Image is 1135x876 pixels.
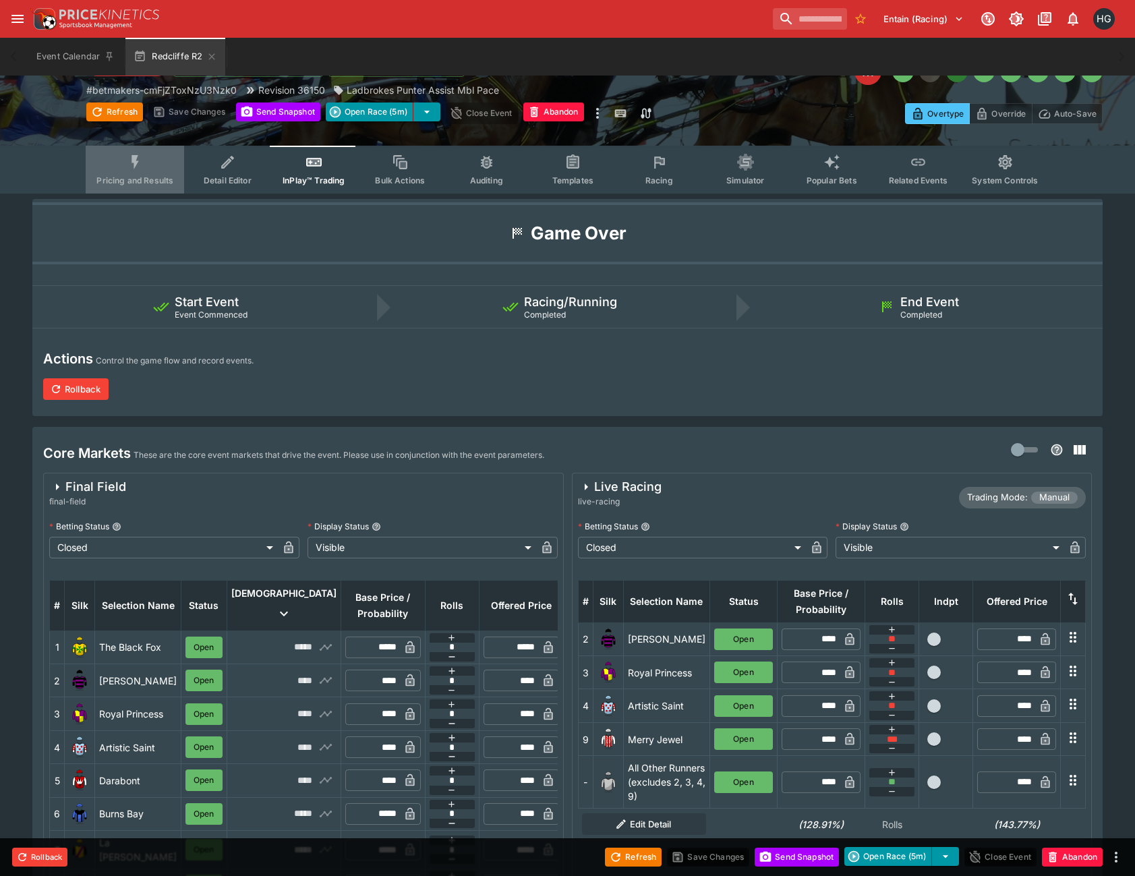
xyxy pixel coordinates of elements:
[598,728,619,750] img: runner 9
[112,522,121,531] button: Betting Status
[1032,103,1103,124] button: Auto-Save
[372,522,381,531] button: Display Status
[598,695,619,717] img: runner 4
[43,378,109,400] button: Rollback
[645,175,673,185] span: Racing
[578,537,807,558] div: Closed
[185,769,223,791] button: Open
[69,736,90,758] img: runner 4
[65,580,95,631] th: Silk
[69,637,90,658] img: runner 1
[726,175,764,185] span: Simulator
[479,580,563,631] th: Offered Price
[623,689,710,722] td: Artistic Saint
[778,580,865,622] th: Base Price / Probability
[185,736,223,758] button: Open
[49,479,126,495] div: Final Field
[531,222,627,245] h1: Game Over
[69,670,90,691] img: runner 2
[865,580,919,622] th: Rolls
[236,103,320,121] button: Send Snapshot
[50,697,65,730] td: 3
[523,105,584,118] span: Mark an event as closed and abandoned.
[623,722,710,755] td: Merry Jewel
[333,83,499,97] div: Ladbrokes Punter Assist Mbl Pace
[578,722,593,755] td: 9
[969,103,1032,124] button: Override
[900,522,909,531] button: Display Status
[341,580,425,631] th: Base Price / Probability
[86,83,237,97] p: Copy To Clipboard
[326,103,413,121] button: Open Race (5m)
[524,310,566,320] span: Completed
[69,803,90,825] img: runner 6
[710,580,778,622] th: Status
[283,175,345,185] span: InPlay™ Trading
[578,521,638,532] p: Betting Status
[43,444,131,462] h4: Core Markets
[59,22,132,28] img: Sportsbook Management
[49,537,278,558] div: Closed
[5,7,30,31] button: open drawer
[1054,107,1097,121] p: Auto-Save
[578,479,662,495] div: Live Racing
[623,756,710,809] td: All Other Runners (excludes 2, 3, 4, 9)
[714,629,773,650] button: Open
[50,764,65,797] td: 5
[175,294,239,310] h5: Start Event
[413,103,440,121] button: select merge strategy
[347,83,499,97] p: Ladbrokes Punter Assist Mbl Pace
[59,9,159,20] img: PriceKinetics
[836,537,1064,558] div: Visible
[69,703,90,725] img: runner 3
[905,103,1103,124] div: Start From
[641,522,650,531] button: Betting Status
[1004,7,1028,31] button: Toggle light/dark mode
[96,354,254,368] p: Control the game flow and record events.
[125,38,225,76] button: Redcliffe R2
[50,580,65,631] th: #
[807,175,857,185] span: Popular Bets
[889,175,948,185] span: Related Events
[50,831,65,869] td: 7
[755,848,839,867] button: Send Snapshot
[50,664,65,697] td: 2
[932,847,959,866] button: select merge strategy
[905,103,970,124] button: Overtype
[1108,849,1124,865] button: more
[598,662,619,683] img: runner 3
[30,5,57,32] img: PriceKinetics Logo
[623,580,710,622] th: Selection Name
[86,146,1049,194] div: Event type filters
[50,730,65,763] td: 4
[598,771,619,793] img: blank-silk.png
[95,797,181,830] td: Burns Bay
[326,103,440,121] div: split button
[578,580,593,622] th: #
[28,38,123,76] button: Event Calendar
[844,847,959,866] div: split button
[308,537,536,558] div: Visible
[95,831,181,869] td: La [PERSON_NAME]
[375,175,425,185] span: Bulk Actions
[95,580,181,631] th: Selection Name
[50,797,65,830] td: 6
[991,107,1026,121] p: Override
[175,310,248,320] span: Event Commenced
[95,730,181,763] td: Artistic Saint
[308,521,369,532] p: Display Status
[900,310,942,320] span: Completed
[967,491,1028,504] p: Trading Mode:
[552,175,593,185] span: Templates
[1042,849,1103,863] span: Mark an event as closed and abandoned.
[95,631,181,664] td: The Black Fox
[185,703,223,725] button: Open
[782,817,861,831] h6: (128.91%)
[844,847,932,866] button: Open Race (5m)
[714,728,773,750] button: Open
[470,175,503,185] span: Auditing
[976,7,1000,31] button: Connected to PK
[578,622,593,655] td: 2
[973,580,1061,622] th: Offered Price
[850,8,871,30] button: No Bookmarks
